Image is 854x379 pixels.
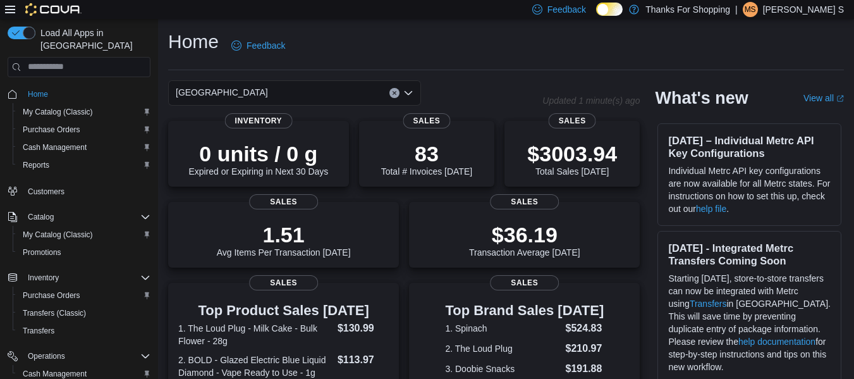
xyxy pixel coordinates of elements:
a: help file [696,204,726,214]
button: Operations [23,349,70,364]
h3: Top Product Sales [DATE] [178,303,389,318]
a: Home [23,87,53,102]
span: Operations [28,351,65,361]
span: [GEOGRAPHIC_DATA] [176,85,268,100]
a: Cash Management [18,140,92,155]
p: Updated 1 minute(s) ago [542,96,640,106]
button: Customers [3,182,156,200]
p: Starting [DATE], store-to-store transfers can now be integrated with Metrc using in [GEOGRAPHIC_D... [668,272,831,373]
p: Thanks For Shopping [645,2,730,17]
p: | [735,2,738,17]
span: Transfers (Classic) [23,308,86,318]
span: Transfers [23,326,54,336]
span: Feedback [247,39,285,52]
span: My Catalog (Classic) [23,107,93,117]
button: My Catalog (Classic) [13,226,156,244]
button: Inventory [3,269,156,287]
span: Sales [249,194,319,209]
button: Clear input [389,88,400,98]
button: Reports [13,156,156,174]
span: Sales [249,275,319,290]
span: Catalog [23,209,150,225]
p: $36.19 [469,222,580,247]
a: Feedback [226,33,290,58]
button: Promotions [13,244,156,261]
button: Transfers [13,322,156,340]
button: Purchase Orders [13,287,156,304]
span: Sales [490,275,559,290]
div: Total # Invoices [DATE] [381,141,472,177]
span: Cash Management [23,142,87,152]
h2: What's new [655,88,748,108]
div: Meade S [743,2,758,17]
span: Cash Management [23,369,87,379]
a: Transfers [690,299,727,309]
span: My Catalog (Classic) [23,230,93,240]
div: Avg Items Per Transaction [DATE] [217,222,351,258]
span: Operations [23,349,150,364]
span: Promotions [23,247,61,258]
span: MS [745,2,756,17]
button: Inventory [23,270,64,285]
span: Customers [23,183,150,199]
button: Open list of options [403,88,413,98]
a: Purchase Orders [18,122,85,137]
span: Reports [18,158,150,173]
div: Transaction Average [DATE] [469,222,580,258]
span: Sales [490,194,559,209]
dd: $191.88 [566,361,604,376]
span: Home [28,89,48,99]
input: Dark Mode [596,3,623,16]
button: Home [3,85,156,103]
button: Catalog [3,208,156,226]
a: Purchase Orders [18,288,85,303]
dd: $130.99 [338,321,389,336]
dt: 2. BOLD - Glazed Electric Blue Liquid Diamond - Vape Ready to Use - 1g [178,354,332,379]
h1: Home [168,29,219,54]
span: Inventory [23,270,150,285]
dt: 2. The Loud Plug [445,342,560,355]
span: Catalog [28,212,54,222]
span: Purchase Orders [23,290,80,301]
a: My Catalog (Classic) [18,104,98,120]
h3: Top Brand Sales [DATE] [445,303,604,318]
span: Reports [23,160,49,170]
button: Purchase Orders [13,121,156,139]
span: Load All Apps in [GEOGRAPHIC_DATA] [35,27,150,52]
button: Cash Management [13,139,156,156]
img: Cova [25,3,82,16]
button: Transfers (Classic) [13,304,156,322]
span: Purchase Orders [18,288,150,303]
span: Promotions [18,245,150,260]
dt: 3. Doobie Snacks [445,363,560,375]
dd: $113.97 [338,352,389,368]
a: Customers [23,184,70,199]
a: Promotions [18,245,66,260]
span: Transfers (Classic) [18,306,150,321]
h3: [DATE] - Integrated Metrc Transfers Coming Soon [668,242,831,267]
span: Sales [549,113,596,128]
h3: [DATE] – Individual Metrc API Key Configurations [668,134,831,159]
span: My Catalog (Classic) [18,227,150,242]
span: Transfers [18,323,150,339]
a: My Catalog (Classic) [18,227,98,242]
span: Purchase Orders [18,122,150,137]
p: 83 [381,141,472,166]
a: Transfers (Classic) [18,306,91,321]
button: Catalog [23,209,59,225]
span: Home [23,86,150,102]
span: My Catalog (Classic) [18,104,150,120]
span: Cash Management [18,140,150,155]
a: View allExternal link [803,93,844,103]
dd: $210.97 [566,341,604,356]
span: Sales [403,113,450,128]
dt: 1. Spinach [445,322,560,335]
span: Customers [28,187,64,197]
p: 1.51 [217,222,351,247]
a: Transfers [18,323,59,339]
p: 0 units / 0 g [188,141,328,166]
dt: 1. The Loud Plug - Milk Cake - Bulk Flower - 28g [178,322,332,347]
p: Individual Metrc API key configurations are now available for all Metrc states. For instructions ... [668,165,831,215]
p: $3003.94 [527,141,617,166]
